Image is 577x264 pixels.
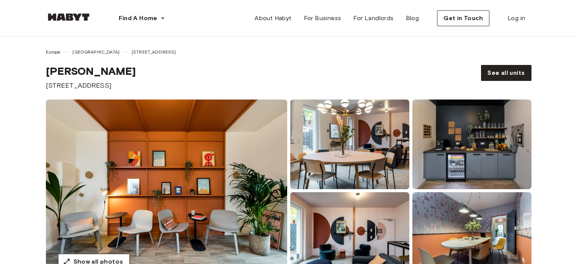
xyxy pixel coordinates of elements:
[72,49,119,55] span: [GEOGRAPHIC_DATA]
[481,65,531,81] a: See all units
[46,81,136,90] span: [STREET_ADDRESS]
[502,11,531,26] a: Log in
[46,65,136,77] span: [PERSON_NAME]
[347,11,399,26] a: For Landlords
[443,14,483,23] span: Get in Touch
[113,11,171,26] button: Find A Home
[46,13,91,21] img: Habyt
[400,11,425,26] a: Blog
[487,68,525,77] span: See all units
[119,14,157,23] span: Find A Home
[132,49,176,55] span: [STREET_ADDRESS]
[412,100,531,189] img: room-image
[290,100,409,189] img: room-image
[353,14,393,23] span: For Landlords
[406,14,419,23] span: Blog
[255,14,291,23] span: About Habyt
[508,14,525,23] span: Log in
[248,11,297,26] a: About Habyt
[46,49,61,55] span: Europe
[437,10,489,26] button: Get in Touch
[298,11,347,26] a: For Business
[304,14,341,23] span: For Business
